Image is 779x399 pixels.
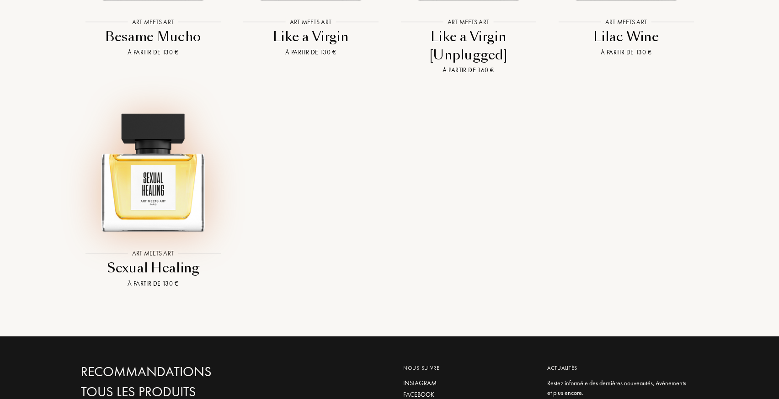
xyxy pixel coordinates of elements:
a: Recommandations [81,364,277,380]
div: À partir de 130 € [78,279,228,288]
div: Art Meets Art [601,17,651,27]
div: Art Meets Art [285,17,336,27]
div: Art Meets Art [128,17,178,27]
div: Lilac Wine [551,28,701,46]
div: À partir de 130 € [551,48,701,57]
div: Art Meets Art [443,17,494,27]
div: Art Meets Art [128,248,178,258]
div: Besame Mucho [78,28,228,46]
div: À partir de 160 € [393,65,544,75]
div: Actualités [547,364,691,372]
div: Like a Virgin [Unplugged] [393,28,544,64]
div: À partir de 130 € [78,48,228,57]
div: À partir de 130 € [235,48,386,57]
div: Nous suivre [403,364,534,372]
a: Instagram [403,378,534,388]
img: Sexual Healing Art Meets Art [82,96,224,239]
div: Sexual Healing [78,259,228,277]
div: Like a Virgin [235,28,386,46]
div: Restez informé.e des dernières nouveautés, évènements et plus encore. [547,378,691,398]
a: Sexual Healing Art Meets ArtArt Meets ArtSexual HealingÀ partir de 130 € [74,86,232,300]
